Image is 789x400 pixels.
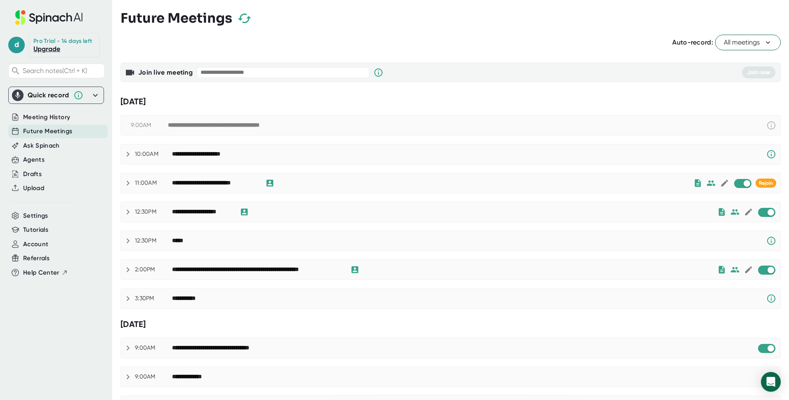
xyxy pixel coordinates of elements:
div: Open Intercom Messenger [761,372,781,392]
div: 9:00AM [135,344,172,352]
div: Quick record [12,87,100,104]
svg: Spinach requires a video conference link. [766,294,776,304]
div: 12:30PM [135,237,172,245]
div: 3:30PM [135,295,172,302]
button: Tutorials [23,225,48,235]
svg: This event has already passed [766,120,776,130]
button: Meeting History [23,113,70,122]
span: Help Center [23,268,59,278]
div: 10:00AM [135,151,172,158]
div: [DATE] [120,319,781,329]
div: [DATE] [120,96,781,107]
h3: Future Meetings [120,10,232,26]
button: Ask Spinach [23,141,60,151]
div: 12:30PM [135,208,172,216]
b: Join live meeting [138,68,193,76]
button: Agents [23,155,45,165]
div: Pro Trial - 14 days left [33,38,92,45]
button: Join now [742,66,775,78]
span: All meetings [724,38,772,47]
button: Help Center [23,268,68,278]
span: Rejoin [759,180,773,186]
button: Upload [23,184,44,193]
div: 9:00AM [131,122,168,129]
svg: Spinach requires a video conference link. [766,149,776,159]
div: 11:00AM [135,179,172,187]
div: 2:00PM [135,266,172,273]
button: Future Meetings [23,127,72,136]
button: Referrals [23,254,50,263]
span: Search notes (Ctrl + K) [23,67,87,75]
button: All meetings [715,35,781,50]
a: Upgrade [33,45,60,53]
span: Auto-record: [672,38,713,46]
button: Drafts [23,169,42,179]
button: Rejoin [756,179,776,188]
button: Settings [23,211,48,221]
div: 9:00AM [135,373,172,381]
span: d [8,37,25,53]
button: Account [23,240,48,249]
span: Join now [747,69,770,76]
div: Quick record [28,91,69,99]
